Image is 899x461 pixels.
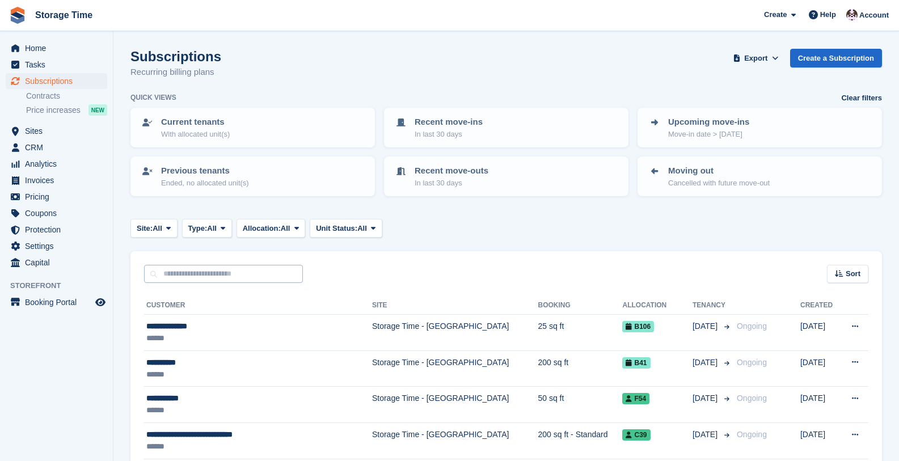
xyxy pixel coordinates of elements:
span: Invoices [25,172,93,188]
span: Export [744,53,767,64]
a: Create a Subscription [790,49,882,67]
th: Booking [538,297,622,315]
td: 25 sq ft [538,315,622,351]
a: menu [6,238,107,254]
button: Allocation: All [237,219,306,238]
th: Site [372,297,538,315]
p: Recurring billing plans [130,66,221,79]
span: Price increases [26,105,81,116]
h1: Subscriptions [130,49,221,64]
p: Previous tenants [161,164,249,177]
a: Current tenants With allocated unit(s) [132,109,374,146]
span: Capital [25,255,93,270]
td: 200 sq ft - Standard [538,422,622,459]
a: menu [6,172,107,188]
td: 200 sq ft [538,350,622,387]
th: Tenancy [693,297,732,315]
td: [DATE] [800,350,839,387]
span: All [207,223,217,234]
a: menu [6,189,107,205]
span: All [281,223,290,234]
a: menu [6,40,107,56]
span: Protection [25,222,93,238]
span: Type: [188,223,208,234]
p: Moving out [668,164,770,177]
a: Previous tenants Ended, no allocated unit(s) [132,158,374,195]
span: Storefront [10,280,113,291]
span: C39 [622,429,650,441]
p: Recent move-ins [415,116,483,129]
span: Help [820,9,836,20]
td: Storage Time - [GEOGRAPHIC_DATA] [372,315,538,351]
th: Created [800,297,839,315]
span: Sort [846,268,860,280]
td: [DATE] [800,387,839,423]
span: [DATE] [693,429,720,441]
span: F54 [622,393,649,404]
p: In last 30 days [415,177,488,189]
span: Unit Status: [316,223,357,234]
span: Settings [25,238,93,254]
a: menu [6,139,107,155]
span: All [153,223,162,234]
div: NEW [88,104,107,116]
span: Pricing [25,189,93,205]
span: Ongoing [737,358,767,367]
a: menu [6,123,107,139]
span: Tasks [25,57,93,73]
a: Contracts [26,91,107,101]
p: Cancelled with future move-out [668,177,770,189]
h6: Quick views [130,92,176,103]
span: Coupons [25,205,93,221]
span: CRM [25,139,93,155]
a: Moving out Cancelled with future move-out [639,158,881,195]
span: Site: [137,223,153,234]
td: [DATE] [800,315,839,351]
span: Allocation: [243,223,281,234]
a: Recent move-ins In last 30 days [385,109,627,146]
img: Saeed [846,9,858,20]
span: Analytics [25,156,93,172]
a: menu [6,255,107,270]
a: Storage Time [31,6,97,24]
p: In last 30 days [415,129,483,140]
td: [DATE] [800,422,839,459]
span: Home [25,40,93,56]
span: [DATE] [693,357,720,369]
a: Price increases NEW [26,104,107,116]
span: [DATE] [693,320,720,332]
a: Preview store [94,295,107,309]
p: Move-in date > [DATE] [668,129,749,140]
a: menu [6,73,107,89]
a: Clear filters [841,92,882,104]
span: All [357,223,367,234]
span: [DATE] [693,392,720,404]
a: menu [6,205,107,221]
a: Upcoming move-ins Move-in date > [DATE] [639,109,881,146]
span: Ongoing [737,430,767,439]
button: Type: All [182,219,232,238]
button: Unit Status: All [310,219,382,238]
span: B41 [622,357,650,369]
td: Storage Time - [GEOGRAPHIC_DATA] [372,387,538,423]
a: menu [6,156,107,172]
th: Customer [144,297,372,315]
span: Account [859,10,889,21]
span: Ongoing [737,322,767,331]
a: Recent move-outs In last 30 days [385,158,627,195]
p: Upcoming move-ins [668,116,749,129]
span: Booking Portal [25,294,93,310]
a: menu [6,222,107,238]
a: menu [6,57,107,73]
span: Subscriptions [25,73,93,89]
span: Sites [25,123,93,139]
span: Ongoing [737,394,767,403]
th: Allocation [622,297,693,315]
button: Export [731,49,781,67]
p: Current tenants [161,116,230,129]
p: With allocated unit(s) [161,129,230,140]
span: Create [764,9,787,20]
p: Recent move-outs [415,164,488,177]
button: Site: All [130,219,178,238]
p: Ended, no allocated unit(s) [161,177,249,189]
